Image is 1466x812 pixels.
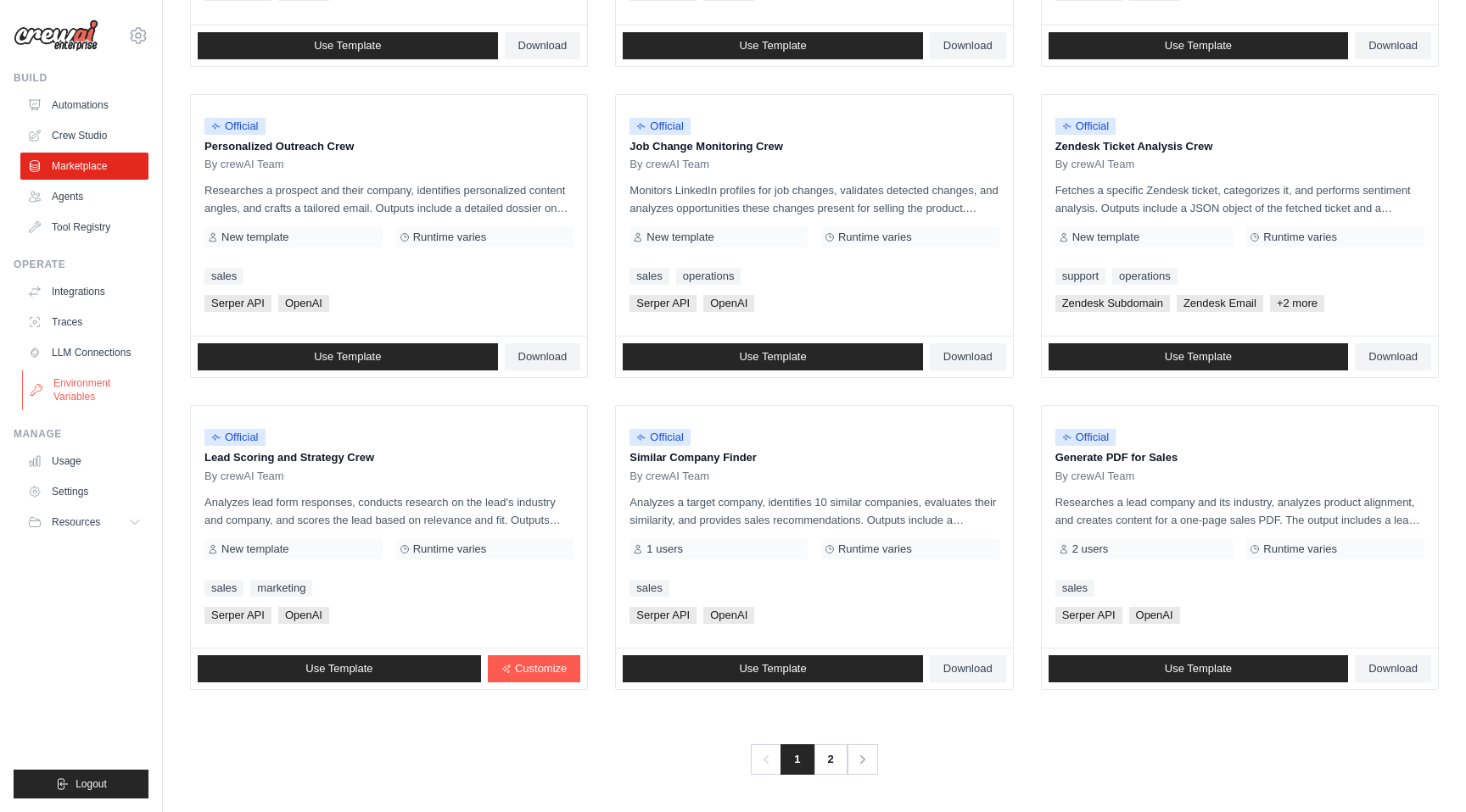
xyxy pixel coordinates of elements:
span: Use Template [739,39,806,53]
a: Download [930,343,1006,370]
span: Download [943,39,993,53]
span: By crewAI Team [1055,158,1135,171]
a: Download [1355,32,1431,59]
a: Download [505,32,581,59]
span: Use Template [1165,662,1232,676]
a: LLM Connections [20,339,148,366]
img: Logo [14,19,98,52]
span: Use Template [314,39,381,53]
a: Use Template [198,655,481,682]
span: Runtime varies [838,542,912,556]
a: Use Template [1049,655,1349,682]
span: Use Template [1165,39,1232,53]
p: Fetches a specific Zendesk ticket, categorizes it, and performs sentiment analysis. Outputs inclu... [1055,181,1424,217]
a: Use Template [198,343,498,370]
span: Download [518,350,568,364]
p: Similar Company Finder [629,449,999,466]
span: Official [1055,118,1116,135]
a: sales [629,268,669,285]
span: Download [943,350,993,364]
span: Official [629,429,691,446]
span: New template [646,231,713,244]
span: Runtime varies [838,231,912,244]
span: Official [629,118,691,135]
span: Serper API [204,607,271,624]
span: Runtime varies [1263,231,1337,244]
span: Download [943,662,993,676]
span: 2 users [1072,542,1109,556]
span: OpenAI [703,607,754,624]
div: Operate [14,258,148,271]
span: Serper API [204,295,271,312]
button: Logout [14,770,148,798]
p: Lead Scoring and Strategy Crew [204,449,574,466]
span: By crewAI Team [1055,470,1135,483]
span: New template [221,231,288,244]
span: OpenAI [1129,607,1180,624]
span: Official [1055,429,1116,446]
span: Resources [52,515,100,529]
a: Download [1355,655,1431,682]
span: Customize [515,662,567,676]
p: Personalized Outreach Crew [204,138,574,155]
nav: Pagination [751,744,877,775]
span: New template [1072,231,1139,244]
a: support [1055,268,1105,285]
a: Settings [20,478,148,505]
span: OpenAI [278,607,329,624]
span: Serper API [1055,607,1122,624]
a: Download [930,32,1006,59]
a: marketing [250,580,312,597]
span: Logout [76,777,107,791]
p: Zendesk Ticket Analysis Crew [1055,138,1424,155]
p: Generate PDF for Sales [1055,449,1424,466]
span: Runtime varies [1263,542,1337,556]
p: Researches a prospect and their company, identifies personalized content angles, and crafts a tai... [204,181,574,217]
a: Use Template [623,32,923,59]
span: Serper API [629,295,697,312]
span: Download [1368,662,1418,676]
a: Automations [20,92,148,119]
a: Integrations [20,278,148,305]
p: Analyzes lead form responses, conducts research on the lead's industry and company, and scores th... [204,493,574,529]
a: sales [629,580,669,597]
span: Use Template [1165,350,1232,364]
span: By crewAI Team [204,470,284,483]
p: Job Change Monitoring Crew [629,138,999,155]
div: Manage [14,427,148,441]
span: Download [1368,39,1418,53]
span: Use Template [314,350,381,364]
p: Analyzes a target company, identifies 10 similar companies, evaluates their similarity, and provi... [629,493,999,529]
a: Use Template [623,343,923,370]
a: Use Template [623,655,923,682]
span: By crewAI Team [629,470,709,483]
a: Use Template [1049,32,1349,59]
span: 1 users [646,542,683,556]
span: Use Template [739,662,806,676]
p: Researches a lead company and its industry, analyzes product alignment, and creates content for a... [1055,493,1424,529]
span: Download [518,39,568,53]
span: +2 more [1270,295,1324,312]
span: Use Template [739,350,806,364]
a: Traces [20,309,148,336]
span: Zendesk Subdomain [1055,295,1170,312]
a: Usage [20,448,148,475]
span: Official [204,429,266,446]
span: Download [1368,350,1418,364]
span: 1 [781,744,814,775]
a: Use Template [1049,343,1349,370]
a: Download [1355,343,1431,370]
a: Download [930,655,1006,682]
span: Serper API [629,607,697,624]
span: OpenAI [703,295,754,312]
a: operations [676,268,741,285]
div: Build [14,71,148,85]
span: Runtime varies [413,231,487,244]
span: New template [221,542,288,556]
a: Agents [20,183,148,210]
a: sales [204,268,243,285]
span: Official [204,118,266,135]
a: 2 [814,744,848,775]
a: Download [505,343,581,370]
a: sales [204,580,243,597]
